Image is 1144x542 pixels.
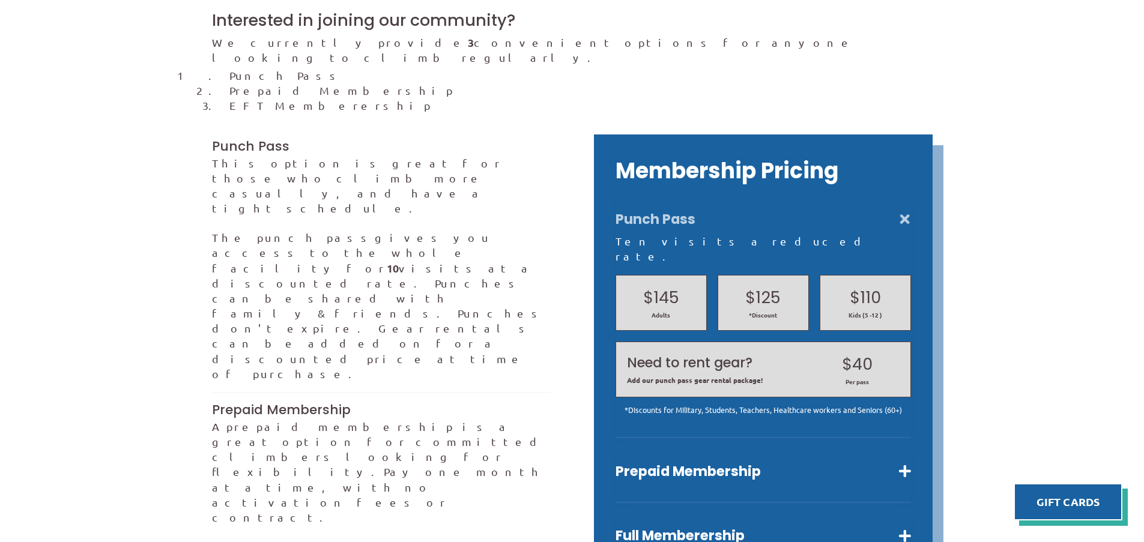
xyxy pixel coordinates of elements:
h2: Need to rent gear? [627,354,805,373]
span: Kids (5 -12 ) [831,311,900,319]
li: Punch Pass [229,68,932,83]
li: EFT Memberership [229,98,932,113]
span: Per pass [816,378,899,386]
div: *Discounts for Military, Students, Teachers, Healthcare workers and Seniors (60+) [616,405,911,415]
li: Prepaid Membership [229,83,932,98]
p: This option is great for those who climb more casually, and have a tight schedule. [212,155,551,216]
h3: Prepaid Membership [212,401,551,419]
p: Pay one month at a time, with no activation fees or contract. [212,419,551,525]
h2: Membership Pricing [616,156,911,186]
h2: $125 [729,286,797,309]
span: Add our punch pass gear rental package! [627,375,805,385]
strong: 3 [468,35,474,49]
h2: $40 [816,353,899,376]
h2: $145 [627,286,695,309]
h3: Punch Pass [212,137,551,155]
span: gives you access to the whole facility for visits at a discounted rate. Punches can be shared wit... [212,231,545,380]
span: A prepaid membership is a great option for committed climbers looking for flexibility. [212,420,548,478]
p: We currently provide convenient options for anyone looking to climb regularly. [212,35,933,65]
strong: 10 [387,261,399,275]
div: Ten visits a reduced rate. [616,233,911,263]
span: Adults [627,311,695,319]
span: *Discount [729,311,797,319]
h2: Interested in joining our community? [212,9,933,32]
p: The punch pass [212,230,551,381]
h2: $110 [831,286,900,309]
